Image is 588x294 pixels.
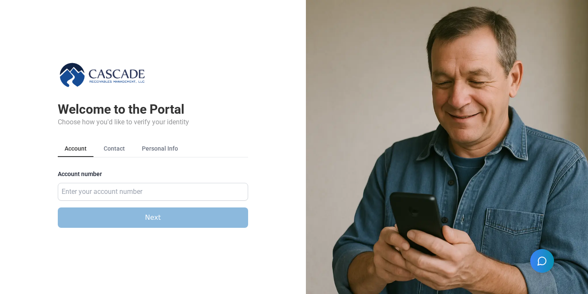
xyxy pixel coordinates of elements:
button: Next [58,207,248,228]
label: Account number [58,171,248,181]
img: Cascade Receivables [58,61,147,88]
button: Account [58,141,93,157]
div: Welcome to the Portal [58,102,248,117]
button: Personal Info [135,141,185,157]
button: Contact [97,141,132,157]
div: Choose how you'd like to verify your identity [58,117,248,127]
input: Enter your account number [58,183,248,201]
